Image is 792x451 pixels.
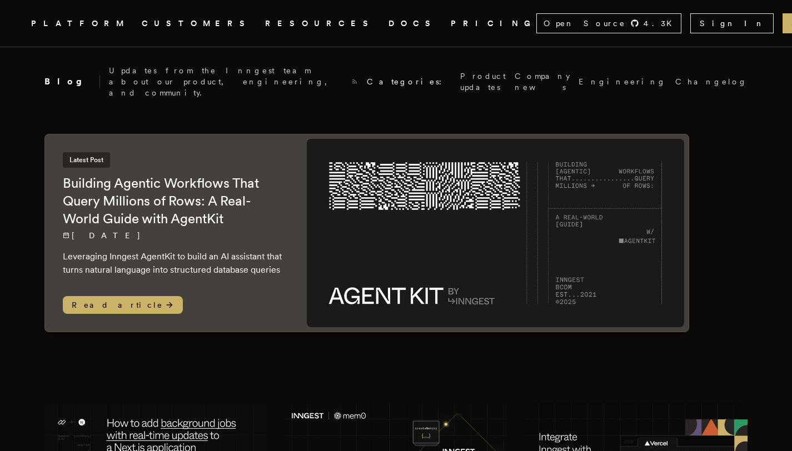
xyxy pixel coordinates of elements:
button: PLATFORM [31,17,128,31]
a: DOCS [388,17,437,31]
span: Categories: [367,76,451,87]
a: Changelog [675,76,748,87]
a: Product updates [460,71,506,93]
p: Updates from the Inngest team about our product, engineering, and community. [109,65,342,98]
h2: Blog [44,75,100,88]
h2: Building Agentic Workflows That Query Millions of Rows: A Real-World Guide with AgentKit [63,174,285,228]
a: Sign In [690,13,774,33]
button: RESOURCES [265,17,375,31]
a: CUSTOMERS [142,17,252,31]
a: Engineering [579,76,666,87]
a: Company news [515,71,570,93]
span: Latest Post [63,152,110,168]
span: Read article [63,296,183,314]
a: PRICING [451,17,536,31]
p: [DATE] [63,230,285,241]
a: Latest PostBuilding Agentic Workflows That Query Millions of Rows: A Real-World Guide with AgentK... [44,134,689,332]
p: Leveraging Inngest AgentKit to build an AI assistant that turns natural language into structured ... [63,250,285,277]
span: Open Source [544,18,626,29]
span: 4.3 K [644,18,679,29]
img: Featured image for Building Agentic Workflows That Query Millions of Rows: A Real-World Guide wit... [307,139,684,327]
